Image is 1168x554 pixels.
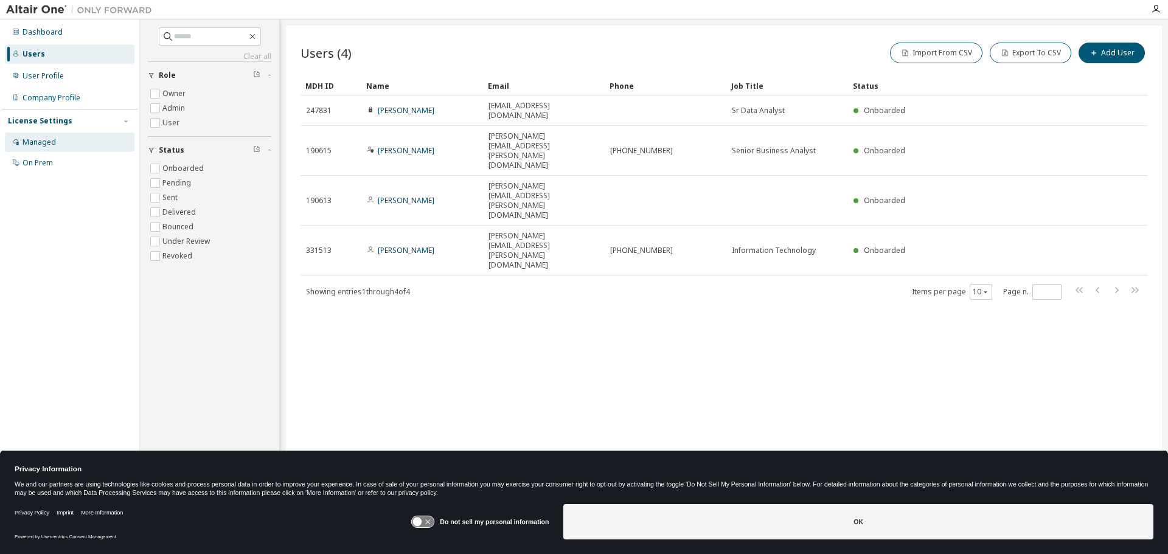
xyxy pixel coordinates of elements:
[6,4,158,16] img: Altair One
[732,146,816,156] span: Senior Business Analyst
[306,146,332,156] span: 190615
[253,71,260,80] span: Clear filter
[378,105,434,116] a: [PERSON_NAME]
[159,71,176,80] span: Role
[1003,284,1062,300] span: Page n.
[162,101,187,116] label: Admin
[23,49,45,59] div: Users
[162,234,212,249] label: Under Review
[488,231,599,270] span: [PERSON_NAME][EMAIL_ADDRESS][PERSON_NAME][DOMAIN_NAME]
[610,76,721,95] div: Phone
[162,86,188,101] label: Owner
[853,76,1084,95] div: Status
[162,176,193,190] label: Pending
[8,116,72,126] div: License Settings
[162,249,195,263] label: Revoked
[23,137,56,147] div: Managed
[162,161,206,176] label: Onboarded
[732,246,816,255] span: Information Technology
[488,131,599,170] span: [PERSON_NAME][EMAIL_ADDRESS][PERSON_NAME][DOMAIN_NAME]
[378,245,434,255] a: [PERSON_NAME]
[306,286,410,297] span: Showing entries 1 through 4 of 4
[306,106,332,116] span: 247831
[990,43,1071,63] button: Export To CSV
[488,76,600,95] div: Email
[148,62,271,89] button: Role
[912,284,992,300] span: Items per page
[306,196,332,206] span: 190613
[253,145,260,155] span: Clear filter
[301,44,352,61] span: Users (4)
[488,101,599,120] span: [EMAIL_ADDRESS][DOMAIN_NAME]
[23,71,64,81] div: User Profile
[305,76,356,95] div: MDH ID
[23,158,53,168] div: On Prem
[306,246,332,255] span: 331513
[378,195,434,206] a: [PERSON_NAME]
[159,145,184,155] span: Status
[162,190,180,205] label: Sent
[973,287,989,297] button: 10
[610,146,673,156] span: [PHONE_NUMBER]
[366,76,478,95] div: Name
[864,105,905,116] span: Onboarded
[162,116,182,130] label: User
[1079,43,1145,63] button: Add User
[890,43,982,63] button: Import From CSV
[378,145,434,156] a: [PERSON_NAME]
[864,195,905,206] span: Onboarded
[148,52,271,61] a: Clear all
[162,220,196,234] label: Bounced
[23,93,80,103] div: Company Profile
[23,27,63,37] div: Dashboard
[610,246,673,255] span: [PHONE_NUMBER]
[864,145,905,156] span: Onboarded
[731,76,843,95] div: Job Title
[732,106,785,116] span: Sr Data Analyst
[162,205,198,220] label: Delivered
[488,181,599,220] span: [PERSON_NAME][EMAIL_ADDRESS][PERSON_NAME][DOMAIN_NAME]
[864,245,905,255] span: Onboarded
[148,137,271,164] button: Status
